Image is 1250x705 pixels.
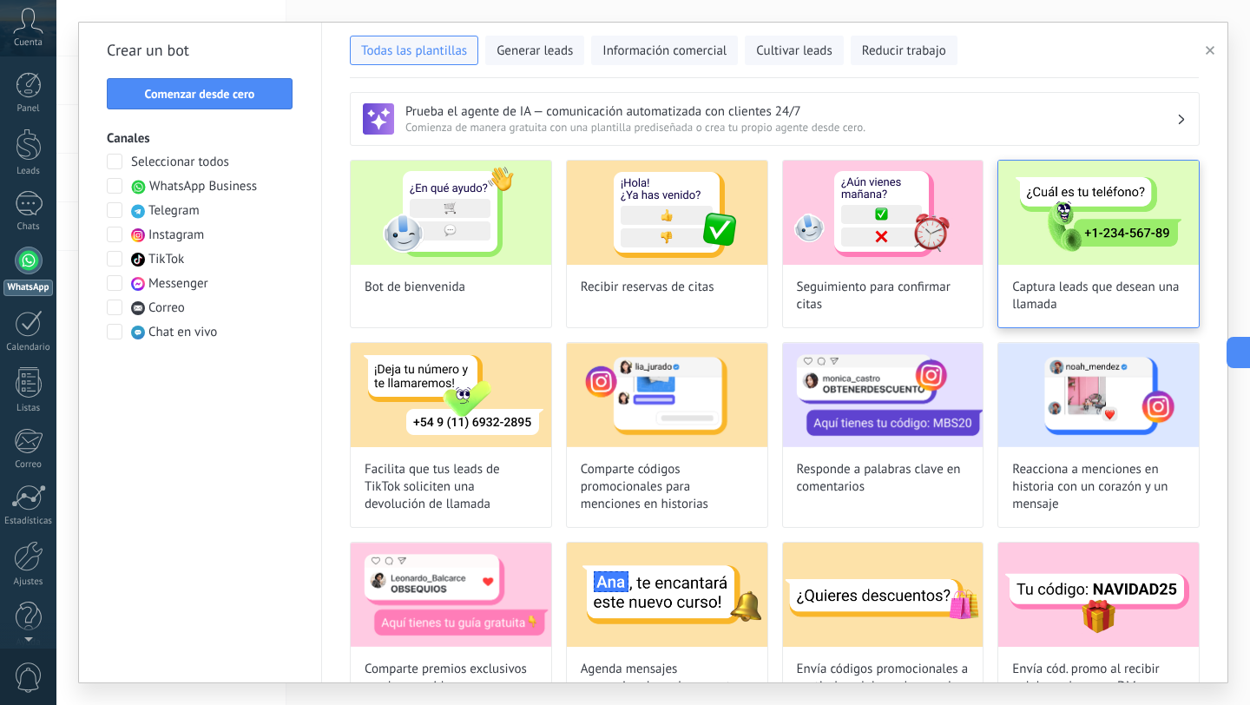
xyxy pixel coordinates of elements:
[148,251,184,268] span: TikTok
[998,343,1199,447] img: Reacciona a menciones en historia con un corazón y un mensaje
[998,543,1199,647] img: Envía cód. promo al recibir palabras clave por DM en TikTok
[756,43,832,60] span: Cultivar leads
[497,43,573,60] span: Generar leads
[862,43,946,60] span: Reducir trabajo
[107,36,293,64] h2: Crear un bot
[602,43,727,60] span: Información comercial
[783,543,984,647] img: Envía códigos promocionales a partir de palabras clave en los mensajes
[783,343,984,447] img: Responde a palabras clave en comentarios
[745,36,843,65] button: Cultivar leads
[3,403,54,414] div: Listas
[351,543,551,647] img: Comparte premios exclusivos con los seguidores
[405,120,1176,135] span: Comienza de manera gratuita con una plantilla prediseñada o crea tu propio agente desde cero.
[351,343,551,447] img: Facilita que tus leads de TikTok soliciten una devolución de llamada
[148,202,200,220] span: Telegram
[567,343,767,447] img: Comparte códigos promocionales para menciones en historias
[3,342,54,353] div: Calendario
[107,130,293,147] h3: Canales
[361,43,467,60] span: Todas las plantillas
[851,36,957,65] button: Reducir trabajo
[485,36,584,65] button: Generar leads
[797,279,970,313] span: Seguimiento para confirmar citas
[351,161,551,265] img: Bot de bienvenida
[107,78,293,109] button: Comenzar desde cero
[581,461,753,513] span: Comparte códigos promocionales para menciones en historias
[365,461,537,513] span: Facilita que tus leads de TikTok soliciten una devolución de llamada
[131,154,229,171] span: Seleccionar todos
[1012,461,1185,513] span: Reacciona a menciones en historia con un corazón y un mensaje
[3,577,54,588] div: Ajustes
[567,543,767,647] img: Agenda mensajes promocionales sobre eventos, ofertas y más
[3,516,54,527] div: Estadísticas
[3,166,54,177] div: Leads
[783,161,984,265] img: Seguimiento para confirmar citas
[148,275,208,293] span: Messenger
[149,178,257,195] span: WhatsApp Business
[148,300,185,317] span: Correo
[365,279,465,296] span: Bot de bienvenida
[3,280,53,296] div: WhatsApp
[1012,279,1185,313] span: Captura leads que desean una llamada
[14,37,43,49] span: Cuenta
[3,221,54,233] div: Chats
[148,324,217,341] span: Chat en vivo
[567,161,767,265] img: Recibir reservas de citas
[591,36,738,65] button: Información comercial
[365,661,537,695] span: Comparte premios exclusivos con los seguidores
[145,88,255,100] span: Comenzar desde cero
[3,459,54,471] div: Correo
[148,227,204,244] span: Instagram
[998,161,1199,265] img: Captura leads que desean una llamada
[405,103,1176,120] h3: Prueba el agente de IA — comunicación automatizada con clientes 24/7
[350,36,478,65] button: Todas las plantillas
[3,103,54,115] div: Panel
[581,279,714,296] span: Recibir reservas de citas
[797,461,970,496] span: Responde a palabras clave en comentarios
